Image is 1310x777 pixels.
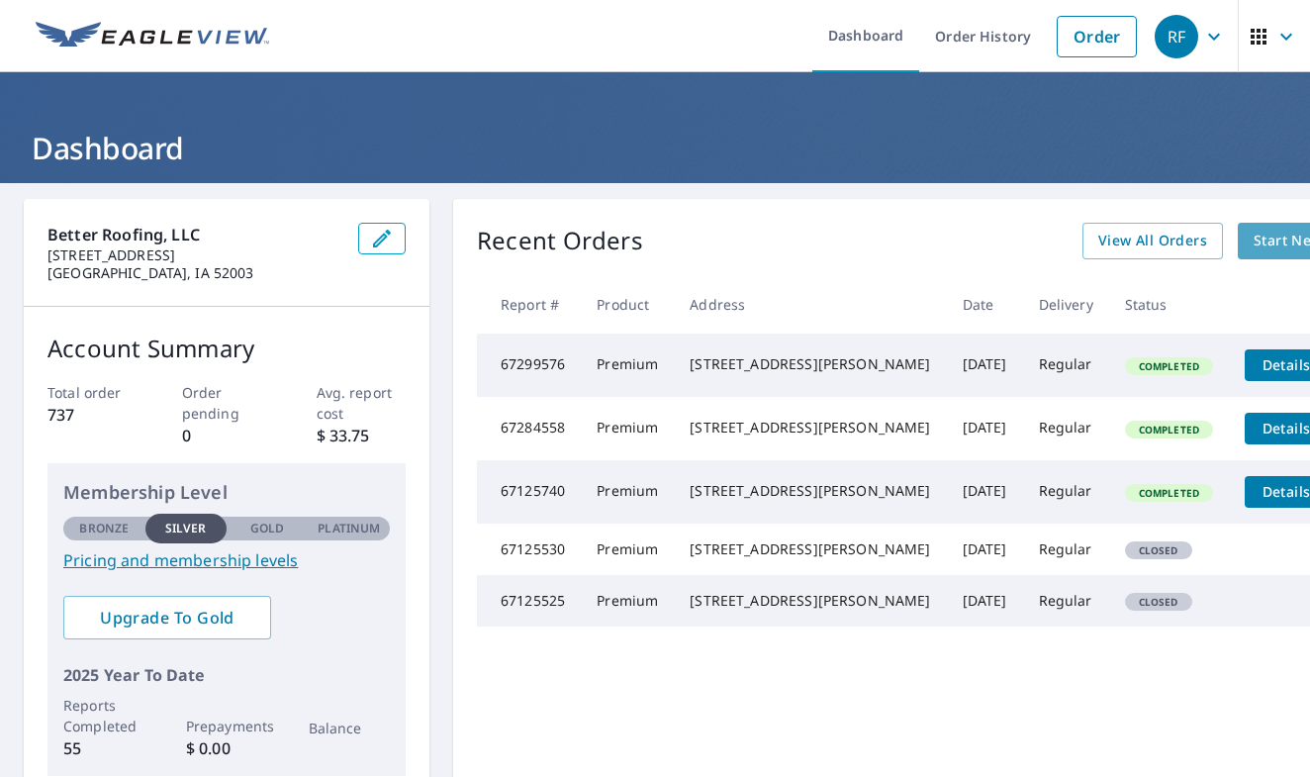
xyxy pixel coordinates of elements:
[477,275,581,334] th: Report #
[1127,486,1211,500] span: Completed
[79,607,255,629] span: Upgrade To Gold
[309,718,391,738] p: Balance
[47,223,342,246] p: Better Roofing, LLC
[690,354,930,374] div: [STREET_ADDRESS][PERSON_NAME]
[63,663,390,687] p: 2025 Year To Date
[165,520,207,537] p: Silver
[690,481,930,501] div: [STREET_ADDRESS][PERSON_NAME]
[250,520,284,537] p: Gold
[24,128,1286,168] h1: Dashboard
[1057,16,1137,57] a: Order
[79,520,129,537] p: Bronze
[1082,223,1223,259] a: View All Orders
[1155,15,1198,58] div: RF
[581,275,674,334] th: Product
[947,575,1023,627] td: [DATE]
[47,264,342,282] p: [GEOGRAPHIC_DATA], IA 52003
[477,460,581,524] td: 67125740
[1127,423,1211,437] span: Completed
[63,479,390,506] p: Membership Level
[1023,460,1109,524] td: Regular
[1023,397,1109,460] td: Regular
[186,716,268,736] p: Prepayments
[1023,334,1109,397] td: Regular
[1023,275,1109,334] th: Delivery
[947,275,1023,334] th: Date
[1098,229,1207,253] span: View All Orders
[47,331,406,366] p: Account Summary
[317,382,407,424] p: Avg. report cost
[63,548,390,572] a: Pricing and membership levels
[690,418,930,437] div: [STREET_ADDRESS][PERSON_NAME]
[581,524,674,575] td: Premium
[1023,575,1109,627] td: Regular
[581,397,674,460] td: Premium
[36,22,269,51] img: EV Logo
[690,539,930,559] div: [STREET_ADDRESS][PERSON_NAME]
[186,736,268,760] p: $ 0.00
[674,275,946,334] th: Address
[182,424,272,447] p: 0
[477,524,581,575] td: 67125530
[581,575,674,627] td: Premium
[1109,275,1229,334] th: Status
[63,596,271,639] a: Upgrade To Gold
[477,575,581,627] td: 67125525
[947,397,1023,460] td: [DATE]
[947,334,1023,397] td: [DATE]
[477,223,643,259] p: Recent Orders
[1127,359,1211,373] span: Completed
[317,424,407,447] p: $ 33.75
[581,334,674,397] td: Premium
[1127,595,1190,609] span: Closed
[182,382,272,424] p: Order pending
[1023,524,1109,575] td: Regular
[63,695,145,736] p: Reports Completed
[47,382,138,403] p: Total order
[690,591,930,611] div: [STREET_ADDRESS][PERSON_NAME]
[47,246,342,264] p: [STREET_ADDRESS]
[63,736,145,760] p: 55
[318,520,380,537] p: Platinum
[477,397,581,460] td: 67284558
[947,524,1023,575] td: [DATE]
[581,460,674,524] td: Premium
[1127,543,1190,557] span: Closed
[947,460,1023,524] td: [DATE]
[477,334,581,397] td: 67299576
[47,403,138,427] p: 737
